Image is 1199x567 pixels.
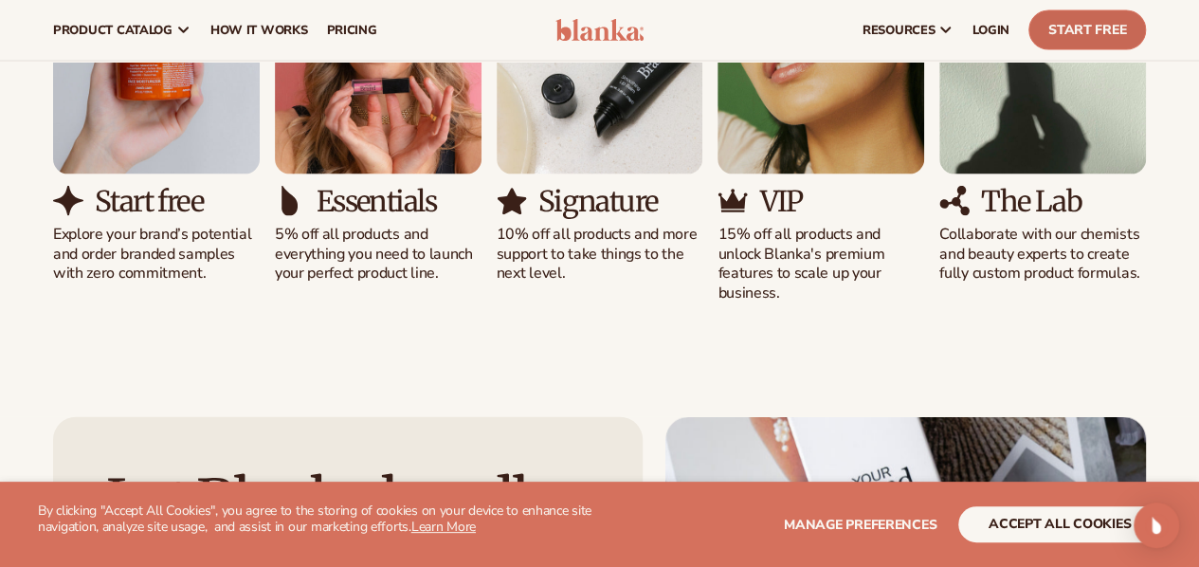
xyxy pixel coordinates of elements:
img: Shopify Image 13 [275,186,305,216]
div: Open Intercom Messenger [1134,503,1179,548]
p: 15% off all products and unlock Blanka's premium features to scale up your business. [718,225,924,303]
button: accept all cookies [958,506,1161,542]
button: Manage preferences [784,506,936,542]
span: product catalog [53,23,173,38]
p: 10% off all products and more support to take things to the next level. [497,225,703,283]
a: Learn More [411,518,476,536]
p: Explore your brand’s potential and order branded samples with zero commitment. [53,225,260,283]
p: Collaborate with our chemists and beauty experts to create fully custom product formulas. [939,225,1146,283]
span: pricing [326,23,376,38]
span: LOGIN [972,23,1009,38]
h3: Start free [95,186,203,217]
img: Shopify Image 15 [497,186,527,216]
h3: Signature [538,186,658,217]
p: By clicking "Accept All Cookies", you agree to the storing of cookies on your device to enhance s... [38,503,600,536]
span: How It Works [210,23,308,38]
h3: The Lab [981,186,1081,217]
a: Start Free [1028,10,1146,50]
h3: Essentials [317,186,436,217]
img: Shopify Image 19 [939,186,970,216]
span: resources [863,23,935,38]
img: Shopify Image 17 [718,186,748,216]
img: Shopify Image 11 [53,186,83,216]
span: Manage preferences [784,516,936,534]
p: 5% off all products and everything you need to launch your perfect product line. [275,225,481,283]
h3: VIP [759,186,802,217]
img: logo [555,19,645,42]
